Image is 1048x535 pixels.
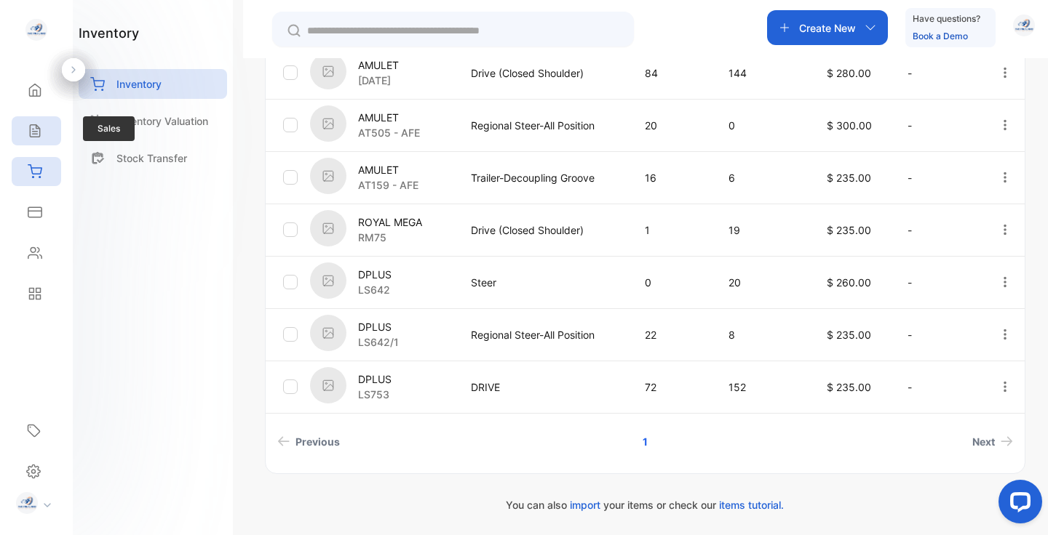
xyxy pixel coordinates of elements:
[310,105,346,142] img: item
[358,267,392,282] p: DPLUS
[471,275,615,290] p: Steer
[358,110,420,125] p: AMULET
[729,327,797,342] p: 8
[908,327,969,342] p: -
[719,499,784,511] span: items tutorial.
[79,106,227,136] a: Inventory Valuation
[827,172,871,184] span: $ 235.00
[265,497,1025,512] p: You can also your items or check our
[729,170,797,185] p: 6
[79,143,227,173] a: Stock Transfer
[79,69,227,99] a: Inventory
[16,492,38,514] img: profile
[645,170,699,185] p: 16
[471,379,615,395] p: DRIVE
[266,428,1025,455] ul: Pagination
[358,73,399,88] p: [DATE]
[827,329,871,341] span: $ 235.00
[358,214,422,230] p: ROYAL MEGA
[913,31,968,41] a: Book a Demo
[358,282,392,297] p: LS642
[358,371,392,387] p: DPLUS
[827,381,871,393] span: $ 235.00
[625,428,665,455] a: Page 1 is your current page
[358,125,420,140] p: AT505 - AFE
[25,19,47,41] img: logo
[471,65,615,81] p: Drive (Closed Shoulder)
[827,224,871,236] span: $ 235.00
[908,118,969,133] p: -
[987,474,1048,535] iframe: LiveChat chat widget
[471,222,615,238] p: Drive (Closed Shoulder)
[913,12,980,26] p: Have questions?
[471,170,615,185] p: Trailer-Decoupling Groove
[767,10,888,45] button: Create New
[729,118,797,133] p: 0
[358,57,399,73] p: AMULET
[295,434,340,449] span: Previous
[310,367,346,403] img: item
[310,210,346,246] img: item
[908,275,969,290] p: -
[358,177,418,193] p: AT159 - AFE
[83,116,135,141] span: Sales
[1013,10,1035,45] button: avatar
[799,20,856,36] p: Create New
[645,379,699,395] p: 72
[729,222,797,238] p: 19
[645,65,699,81] p: 84
[116,150,187,166] p: Stock Transfer
[271,428,346,455] a: Previous page
[116,76,162,92] p: Inventory
[471,327,615,342] p: Regional Steer-All Position
[1013,15,1035,36] img: avatar
[358,162,418,177] p: AMULET
[827,276,871,289] span: $ 260.00
[908,65,969,81] p: -
[310,158,346,194] img: item
[645,118,699,133] p: 20
[310,315,346,351] img: item
[358,334,399,350] p: LS642/1
[729,379,797,395] p: 152
[645,222,699,238] p: 1
[729,275,797,290] p: 20
[966,428,1019,455] a: Next page
[972,434,995,449] span: Next
[358,387,392,402] p: LS753
[729,65,797,81] p: 144
[358,230,422,245] p: RM75
[908,379,969,395] p: -
[645,275,699,290] p: 0
[908,170,969,185] p: -
[908,222,969,238] p: -
[645,327,699,342] p: 22
[310,53,346,89] img: item
[358,319,399,334] p: DPLUS
[310,262,346,299] img: item
[570,499,600,511] span: import
[827,119,872,132] span: $ 300.00
[116,113,208,129] p: Inventory Valuation
[471,118,615,133] p: Regional Steer-All Position
[827,67,871,79] span: $ 280.00
[79,23,139,43] h1: inventory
